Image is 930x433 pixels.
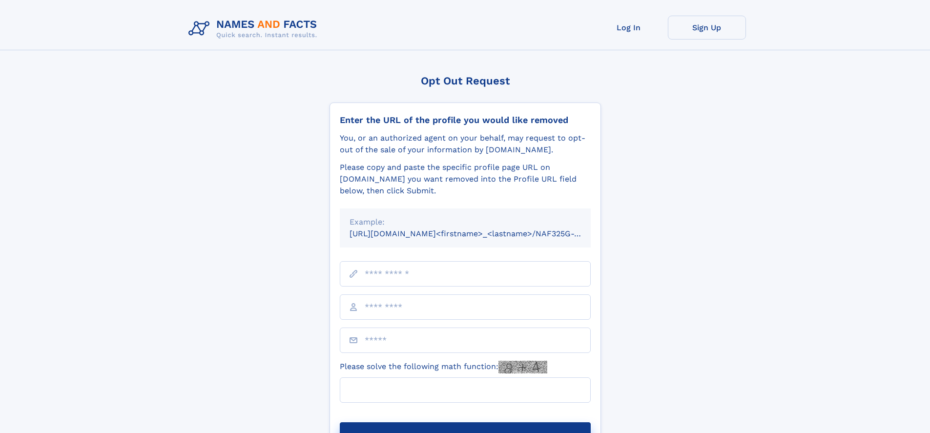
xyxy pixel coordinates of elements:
[350,229,609,238] small: [URL][DOMAIN_NAME]<firstname>_<lastname>/NAF325G-xxxxxxxx
[340,132,591,156] div: You, or an authorized agent on your behalf, may request to opt-out of the sale of your informatio...
[590,16,668,40] a: Log In
[350,216,581,228] div: Example:
[340,162,591,197] div: Please copy and paste the specific profile page URL on [DOMAIN_NAME] you want removed into the Pr...
[330,75,601,87] div: Opt Out Request
[340,361,547,373] label: Please solve the following math function:
[340,115,591,125] div: Enter the URL of the profile you would like removed
[668,16,746,40] a: Sign Up
[185,16,325,42] img: Logo Names and Facts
